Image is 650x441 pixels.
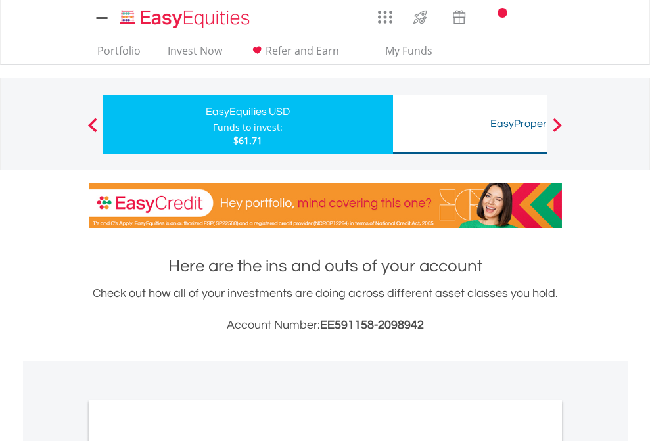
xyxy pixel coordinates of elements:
a: Home page [115,3,255,30]
a: My Profile [546,3,579,32]
h1: Here are the ins and outs of your account [89,254,562,278]
h3: Account Number: [89,316,562,335]
a: Refer and Earn [244,44,344,64]
img: vouchers-v2.svg [448,7,470,28]
span: Refer and Earn [266,43,339,58]
a: Vouchers [440,3,478,28]
button: Previous [80,124,106,137]
span: EE591158-2098942 [320,319,424,331]
img: grid-menu-icon.svg [378,10,392,24]
a: Notifications [478,3,512,30]
a: AppsGrid [369,3,401,24]
div: Funds to invest: [213,121,283,134]
div: EasyEquities USD [110,103,385,121]
img: EasyCredit Promotion Banner [89,183,562,228]
span: $61.71 [233,134,262,147]
button: Next [544,124,570,137]
div: Check out how all of your investments are doing across different asset classes you hold. [89,285,562,335]
img: thrive-v2.svg [409,7,431,28]
a: Invest Now [162,44,227,64]
a: Portfolio [92,44,146,64]
span: My Funds [366,42,452,59]
a: FAQ's and Support [512,3,546,30]
img: EasyEquities_Logo.png [118,8,255,30]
